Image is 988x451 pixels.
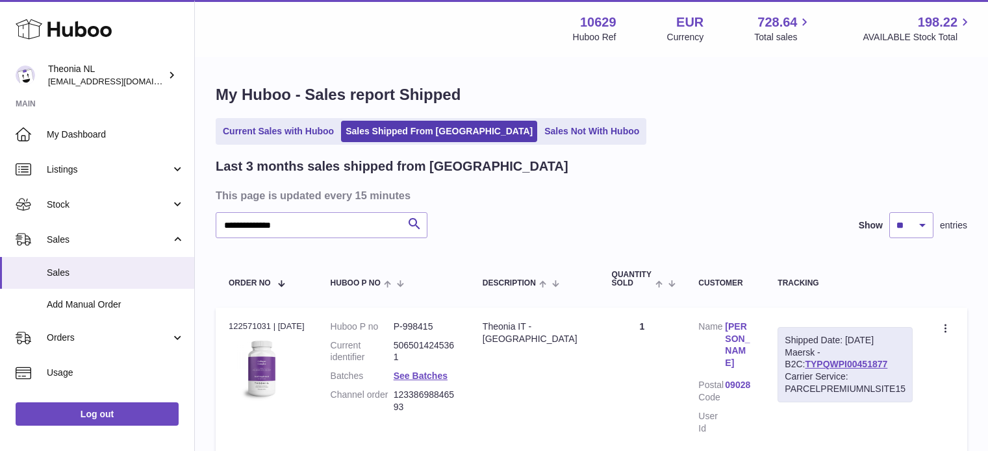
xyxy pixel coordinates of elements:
div: Tracking [778,279,913,287]
a: 198.22 AVAILABLE Stock Total [863,14,972,43]
div: Maersk - B2C: [778,327,913,402]
a: [PERSON_NAME] [725,321,752,370]
a: See Batches [394,371,448,381]
strong: 10629 [580,14,616,31]
span: Huboo P no [331,279,381,287]
img: 106291725893008.jpg [229,336,294,401]
a: Sales Not With Huboo [540,121,644,142]
dt: Huboo P no [331,321,394,333]
a: Sales Shipped From [GEOGRAPHIC_DATA] [341,121,537,142]
span: [EMAIL_ADDRESS][DOMAIN_NAME] [48,76,191,86]
dd: 5065014245361 [394,339,457,364]
span: Sales [47,234,171,246]
span: Order No [229,279,271,287]
dt: User Id [698,410,725,435]
a: 728.64 Total sales [754,14,812,43]
dt: Channel order [331,389,394,413]
dt: Name [698,321,725,373]
span: entries [940,219,967,232]
dt: Current identifier [331,339,394,364]
span: Total sales [754,31,812,43]
strong: EUR [676,14,703,31]
h2: Last 3 months sales shipped from [GEOGRAPHIC_DATA] [216,158,568,175]
div: Huboo Ref [573,31,616,43]
span: 198.22 [918,14,957,31]
a: TYPQWPI00451877 [805,359,887,369]
a: Log out [16,402,179,426]
h1: My Huboo - Sales report Shipped [216,84,967,105]
dd: P-998415 [394,321,457,333]
div: Theonia IT - [GEOGRAPHIC_DATA] [483,321,586,345]
span: Sales [47,267,184,279]
dt: Postal Code [698,379,725,404]
div: Shipped Date: [DATE] [785,334,906,347]
span: Add Manual Order [47,299,184,311]
span: 728.64 [757,14,797,31]
span: Usage [47,367,184,379]
div: Carrier Service: PARCELPREMIUMNLSITE15 [785,371,906,395]
dt: Batches [331,370,394,382]
label: Show [859,219,883,232]
div: Customer [698,279,752,287]
img: info@wholesomegoods.eu [16,66,35,85]
span: Description [483,279,536,287]
span: My Dashboard [47,128,184,141]
dd: 12338698846593 [394,389,457,413]
span: Listings [47,164,171,176]
h3: This page is updated every 15 minutes [216,188,964,202]
a: 09028 [725,379,752,391]
div: Currency [667,31,704,43]
span: Quantity Sold [612,271,652,287]
span: Orders [47,332,171,344]
span: Stock [47,199,171,211]
a: Current Sales with Huboo [218,121,338,142]
div: 122571031 | [DATE] [229,321,305,332]
span: AVAILABLE Stock Total [863,31,972,43]
div: Theonia NL [48,63,165,88]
